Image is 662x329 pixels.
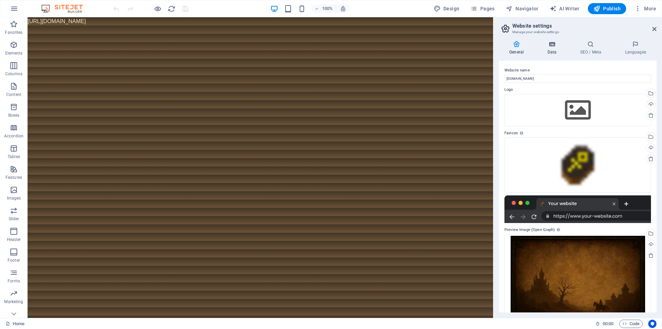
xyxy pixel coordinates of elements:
[153,4,162,13] button: Click here to leave preview mode and continue editing
[648,320,656,328] button: Usercentrics
[470,5,494,12] span: Pages
[512,29,643,35] h3: Manage your website settings
[504,94,651,126] div: Select files from the file manager, stock photos, or upload file(s)
[595,320,614,328] h6: Session time
[504,66,651,75] label: Website name
[503,3,541,14] button: Navigator
[4,299,23,304] p: Marketing
[431,3,462,14] button: Design
[537,41,570,55] h4: Data
[504,129,651,137] label: Favicon
[593,5,621,12] span: Publish
[434,5,460,12] span: Design
[550,5,580,12] span: AI Writer
[322,4,333,13] h6: 100%
[9,216,19,222] p: Slider
[8,154,20,159] p: Tables
[167,4,175,13] button: reload
[6,320,24,328] a: Click to cancel selection. Double-click to open Pages
[504,226,651,234] label: Preview Image (Open Graph)
[504,75,651,83] input: Name...
[40,4,91,13] img: Editor Logo
[547,3,582,14] button: AI Writer
[504,234,651,327] div: uomap-D9vry3fJqnharjbNQQUYcw.png
[570,41,614,55] h4: SEO / Meta
[5,50,23,56] p: Elements
[5,30,22,35] p: Favorites
[4,133,23,139] p: Accordion
[312,4,336,13] button: 100%
[499,41,537,55] h4: General
[504,86,651,94] label: Logo
[6,92,21,97] p: Content
[614,41,656,55] h4: Languages
[7,195,21,201] p: Images
[619,320,643,328] button: Code
[7,237,21,242] p: Header
[8,278,20,284] p: Forms
[6,175,22,180] p: Features
[588,3,626,14] button: Publish
[8,258,20,263] p: Footer
[504,137,651,193] div: favicon-k74FOPVMBAvx1__OKL38Hg-EzynkzW60SfI_9v2K-xrAw.png
[8,113,20,118] p: Boxes
[634,5,656,12] span: More
[5,71,22,77] p: Columns
[512,23,656,29] h2: Website settings
[632,3,659,14] button: More
[468,3,497,14] button: Pages
[608,321,609,326] span: :
[506,5,539,12] span: Navigator
[622,320,640,328] span: Code
[603,320,613,328] span: 00 00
